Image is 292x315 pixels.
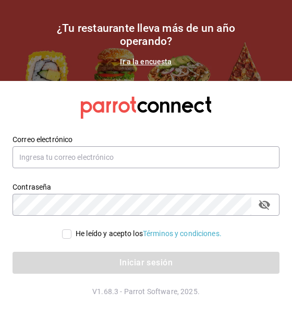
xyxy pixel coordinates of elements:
[143,229,222,238] a: Términos y condiciones.
[42,22,250,48] h1: ¿Tu restaurante lleva más de un año operando?
[13,183,279,191] label: Contraseña
[120,57,172,66] a: Ir a la encuesta
[13,146,279,168] input: Ingresa tu correo electrónico
[13,286,279,297] p: V1.68.3 - Parrot Software, 2025.
[13,136,279,143] label: Correo electrónico
[76,228,222,239] div: He leído y acepto los
[256,196,273,214] button: passwordField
